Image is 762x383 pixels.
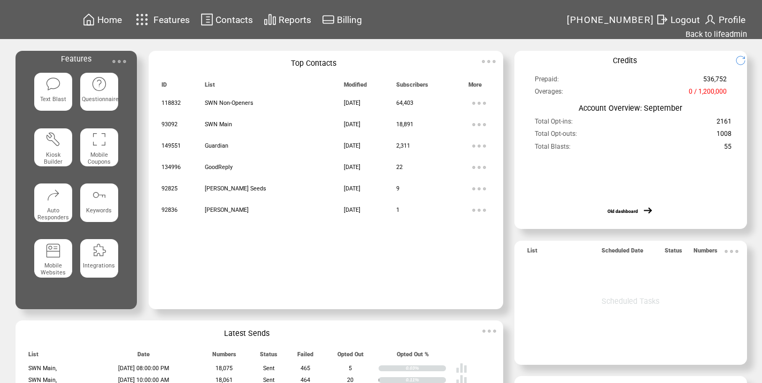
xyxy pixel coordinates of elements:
[215,365,233,372] span: 18,075
[349,365,352,372] span: 5
[28,365,57,372] span: SWN Main,
[201,13,213,26] img: contacts.svg
[82,13,95,26] img: home.svg
[396,99,413,106] span: 64,403
[717,130,732,142] span: 1008
[133,11,151,28] img: features.svg
[205,121,232,128] span: SWN Main
[468,135,490,157] img: ellypsis.svg
[205,164,233,171] span: GoodReply
[82,96,119,103] span: Questionnaire
[264,13,276,26] img: chart.svg
[396,164,403,171] span: 22
[161,206,178,213] span: 92836
[81,11,124,28] a: Home
[703,75,727,87] span: 536,752
[205,206,249,213] span: [PERSON_NAME]
[161,142,181,149] span: 149551
[205,185,266,192] span: [PERSON_NAME] Seeds
[665,247,682,258] span: Status
[161,185,178,192] span: 92825
[224,329,270,338] span: Latest Sends
[689,88,727,99] span: 0 / 1,200,000
[656,13,668,26] img: exit.svg
[719,14,745,25] span: Profile
[607,209,638,214] a: Old dashboard
[279,14,311,25] span: Reports
[535,75,559,87] span: Prepaid:
[724,143,732,155] span: 55
[215,14,253,25] span: Contacts
[80,183,119,231] a: Keywords
[344,185,360,192] span: [DATE]
[567,14,655,25] span: [PHONE_NUMBER]
[671,14,700,25] span: Logout
[406,377,446,383] div: 0.11%
[109,51,130,72] img: ellypsis.svg
[297,351,313,362] span: Failed
[88,151,111,165] span: Mobile Coupons
[344,81,367,93] span: Modified
[406,365,446,371] div: 0.03%
[45,243,61,258] img: mobile-websites.svg
[45,76,61,91] img: text-blast.svg
[161,99,181,106] span: 118832
[28,351,39,362] span: List
[602,247,643,258] span: Scheduled Date
[337,14,362,25] span: Billing
[694,247,718,258] span: Numbers
[91,76,107,91] img: questionnaire.svg
[396,121,413,128] span: 18,891
[686,29,747,39] a: Back to lifeadmin
[262,11,313,28] a: Reports
[91,187,107,203] img: keywords.svg
[344,99,360,106] span: [DATE]
[205,99,253,106] span: SWN Non-Openers
[478,51,499,72] img: ellypsis.svg
[322,13,335,26] img: creidtcard.svg
[535,118,573,129] span: Total Opt-ins:
[344,121,360,128] span: [DATE]
[37,207,69,221] span: Auto Responders
[337,351,364,362] span: Opted Out
[41,262,66,276] span: Mobile Websites
[34,183,73,231] a: Auto Responders
[40,96,66,103] span: Text Blast
[479,320,500,342] img: ellypsis.svg
[83,262,115,269] span: Integrations
[468,200,490,221] img: ellypsis.svg
[44,151,63,165] span: Kiosk Builder
[721,241,742,262] img: ellypsis.svg
[301,365,310,372] span: 465
[602,297,659,305] span: Scheduled Tasks
[86,207,112,214] span: Keywords
[468,157,490,178] img: ellypsis.svg
[704,13,717,26] img: profile.svg
[396,142,410,149] span: 2,311
[468,178,490,200] img: ellypsis.svg
[161,121,178,128] span: 93092
[161,164,181,171] span: 134996
[61,55,91,63] span: Features
[344,206,360,213] span: [DATE]
[161,81,167,93] span: ID
[199,11,255,28] a: Contacts
[613,56,637,65] span: Credits
[535,130,577,142] span: Total Opt-outs:
[118,365,169,372] span: [DATE] 08:00:00 PM
[45,132,61,147] img: tool%201.svg
[212,351,236,362] span: Numbers
[468,93,490,114] img: ellypsis.svg
[654,11,702,28] a: Logout
[137,351,150,362] span: Date
[45,187,61,203] img: auto-responders.svg
[205,142,228,149] span: Guardian
[34,239,73,287] a: Mobile Websites
[34,128,73,176] a: Kiosk Builder
[34,73,73,120] a: Text Blast
[97,14,122,25] span: Home
[396,81,428,93] span: Subscribers
[396,185,399,192] span: 9
[702,11,746,28] a: Profile
[153,14,190,25] span: Features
